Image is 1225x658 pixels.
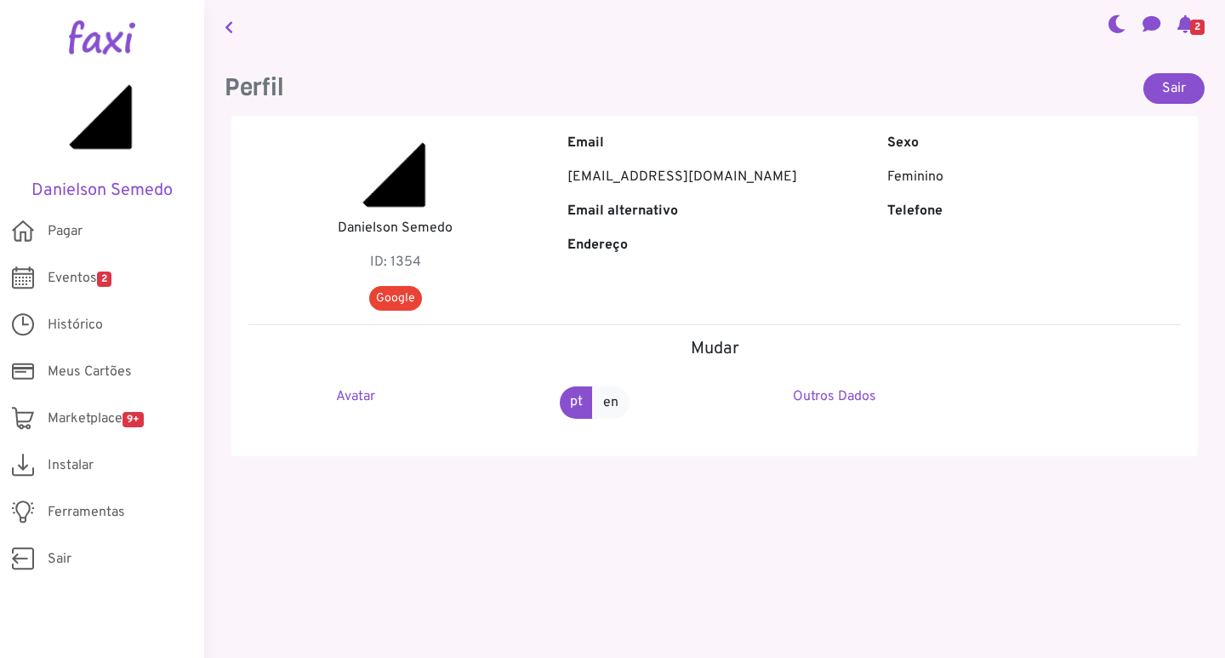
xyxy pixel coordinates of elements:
[336,388,375,405] a: Avatar
[887,134,919,152] b: Sexo
[567,167,861,187] p: [EMAIL_ADDRESS][DOMAIN_NAME]
[1143,73,1205,104] a: Sair
[567,203,678,220] b: Email alternativo
[48,455,94,476] span: Instalar
[48,549,71,569] span: Sair
[887,203,943,220] b: Telefone
[248,339,1181,359] h5: Mudar
[248,252,542,272] p: ID: 1354
[248,218,542,238] p: Danielson Semedo
[48,315,103,335] span: Histórico
[887,167,1181,187] p: Feminino
[567,237,628,254] b: Endereço
[1190,20,1205,35] span: 2
[97,272,111,287] span: 2
[48,362,132,382] span: Meus Cartões
[48,221,83,242] span: Pagar
[353,133,438,218] img: Danielson Semedo
[48,502,125,523] span: Ferramentas
[560,386,593,419] a: pt
[592,386,630,419] a: en
[48,409,144,429] span: Marketplace
[793,388,876,405] a: Outros Dados
[48,268,111,289] span: Eventos
[26,75,179,201] a: Danielson Semedo
[122,412,144,427] span: 9+
[26,180,179,201] h5: Danielson Semedo
[369,286,422,311] span: Google
[225,73,702,102] h3: Perfil
[567,134,604,152] b: Email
